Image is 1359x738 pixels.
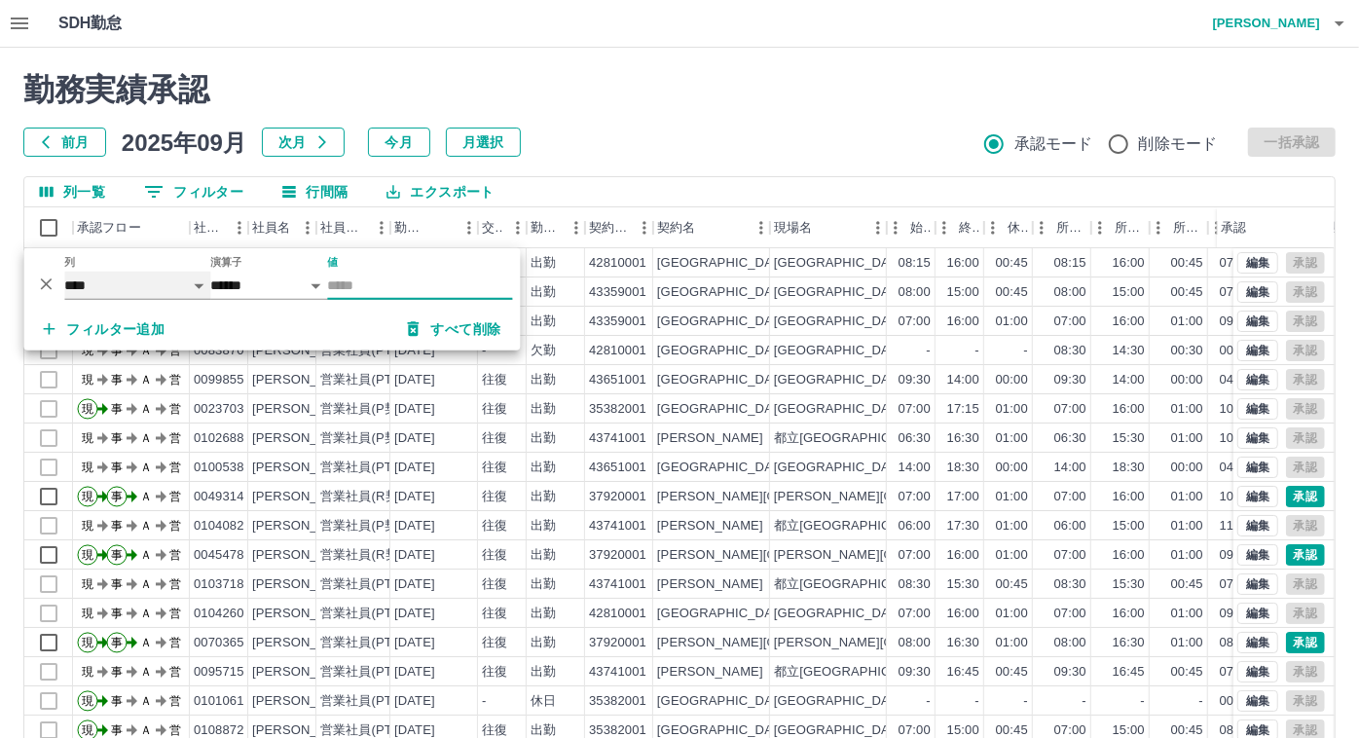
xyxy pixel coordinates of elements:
div: [PERSON_NAME] [657,429,763,448]
div: [GEOGRAPHIC_DATA] [774,254,908,273]
button: フィルター追加 [27,312,180,347]
div: 往復 [482,459,507,477]
div: 43741001 [589,517,646,535]
div: 勤務区分 [531,207,562,248]
div: 勤務区分 [527,207,585,248]
button: メニュー [503,213,533,242]
div: [GEOGRAPHIC_DATA] [657,605,791,623]
div: 07:00 [1220,283,1252,302]
text: 現 [82,577,93,591]
div: 07:00 [899,313,931,331]
div: 43651001 [589,371,646,389]
div: [PERSON_NAME][GEOGRAPHIC_DATA]立夢が丘小学校 [774,546,1104,565]
div: 43741001 [589,429,646,448]
text: 現 [82,519,93,533]
div: [DATE] [394,546,435,565]
div: 0104082 [194,517,244,535]
text: 営 [169,373,181,387]
button: 列選択 [24,177,121,206]
div: 43651001 [589,459,646,477]
div: 営業社員(PT契約) [320,371,422,389]
div: 休憩 [1008,207,1029,248]
div: 00:30 [1171,342,1203,360]
div: 16:00 [947,605,979,623]
div: 01:00 [1171,488,1203,506]
div: 営業社員(PT契約) [320,605,422,623]
div: 06:30 [1054,429,1086,448]
div: 始業 [910,207,932,248]
div: 所定開始 [1056,207,1087,248]
div: 都立[GEOGRAPHIC_DATA]教育学校 [774,517,985,535]
div: [GEOGRAPHIC_DATA] [657,459,791,477]
div: 0023703 [194,400,244,419]
text: 営 [169,519,181,533]
text: Ａ [140,431,152,445]
div: 07:00 [899,400,931,419]
div: 営業社員(R契約) [320,546,415,565]
div: 往復 [482,605,507,623]
div: [PERSON_NAME][GEOGRAPHIC_DATA]立夢が丘小学校 [774,488,1104,506]
button: メニュー [562,213,591,242]
div: 07:00 [1054,400,1086,419]
button: 今月 [368,128,430,157]
div: 承認フロー [77,207,141,248]
button: 編集 [1237,632,1278,653]
div: 00:00 [1220,342,1252,360]
div: [PERSON_NAME] [252,429,358,448]
div: 08:15 [899,254,931,273]
div: [GEOGRAPHIC_DATA] [774,283,908,302]
div: [DATE] [394,371,435,389]
div: 社員区分 [320,207,367,248]
div: [DATE] [394,400,435,419]
div: 0100538 [194,459,244,477]
button: 編集 [1237,311,1278,332]
div: 00:45 [996,254,1028,273]
text: Ａ [140,402,152,416]
div: [PERSON_NAME] [252,605,358,623]
div: 往復 [482,517,507,535]
text: 現 [82,402,93,416]
button: 編集 [1237,486,1278,507]
text: 現 [82,461,93,474]
div: 14:30 [1113,342,1145,360]
div: 0045478 [194,546,244,565]
div: 所定休憩 [1173,207,1204,248]
div: [GEOGRAPHIC_DATA] [657,254,791,273]
button: 編集 [1237,661,1278,683]
div: 01:00 [996,488,1028,506]
text: 現 [82,490,93,503]
div: 契約コード [585,207,653,248]
button: 前月 [23,128,106,157]
div: [DATE] [394,488,435,506]
div: 01:00 [1171,429,1203,448]
button: 行間隔 [267,177,363,206]
button: 編集 [1237,427,1278,449]
div: 勤務日 [394,207,427,248]
div: [DATE] [394,575,435,594]
button: メニュー [293,213,322,242]
div: 出勤 [531,283,556,302]
div: 09:00 [1220,313,1252,331]
text: Ａ [140,577,152,591]
text: 現 [82,548,93,562]
div: 欠勤 [531,342,556,360]
text: Ａ [140,490,152,503]
div: 出勤 [531,546,556,565]
div: 16:00 [1113,546,1145,565]
button: 編集 [1237,252,1278,274]
div: 42810001 [589,605,646,623]
div: [PERSON_NAME] [252,546,358,565]
div: 勤務日 [390,207,478,248]
text: 営 [169,577,181,591]
div: 所定終業 [1115,207,1146,248]
text: 営 [169,490,181,503]
div: [GEOGRAPHIC_DATA] [657,313,791,331]
div: 0102688 [194,429,244,448]
div: 15:00 [1113,517,1145,535]
div: 43741001 [589,575,646,594]
div: 00:45 [1171,575,1203,594]
div: 承認フロー [73,207,190,248]
button: 編集 [1237,690,1278,712]
div: 01:00 [996,546,1028,565]
div: 14:00 [1054,459,1086,477]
